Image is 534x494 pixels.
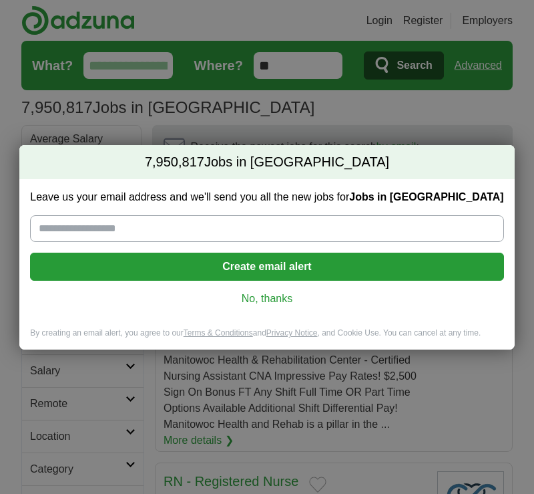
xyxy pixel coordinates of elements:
[349,191,503,203] strong: Jobs in [GEOGRAPHIC_DATA]
[145,153,204,172] span: 7,950,817
[41,291,493,306] a: No, thanks
[19,328,514,350] div: By creating an email alert, you agree to our and , and Cookie Use. You can cancel at any time.
[266,328,318,338] a: Privacy Notice
[30,190,503,205] label: Leave us your email address and we'll send you all the new jobs for
[19,145,514,180] h2: Jobs in [GEOGRAPHIC_DATA]
[184,328,253,338] a: Terms & Conditions
[30,253,503,281] button: Create email alert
